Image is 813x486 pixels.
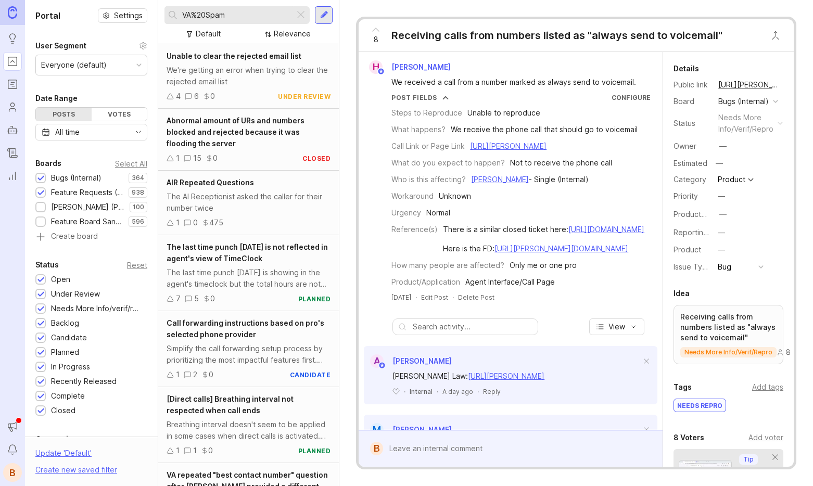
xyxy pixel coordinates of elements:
div: Workaround [391,190,434,202]
div: Delete Post [458,293,494,302]
div: Here is the FD: [443,243,644,254]
div: Internal [410,387,433,396]
div: Reply [483,387,501,396]
div: Needs More Info/verif/repro [51,303,142,314]
div: Companies [35,433,77,445]
div: The AI Receptionist asked the caller for their number twice [167,191,331,214]
input: Search... [182,9,290,21]
div: Candidate [51,332,87,343]
span: [PERSON_NAME] [391,62,451,71]
a: [URL][PERSON_NAME][DOMAIN_NAME] [494,244,628,253]
div: Status [674,118,710,129]
div: planned [298,446,331,455]
div: 475 [209,217,223,228]
div: Everyone (default) [41,59,107,71]
p: Tip [743,455,754,464]
div: Simplify the call forwarding setup process by prioritizing the most impactful features first. Cur... [167,343,331,366]
div: Planned [51,347,79,358]
div: 0 [210,293,215,304]
span: Unable to clear the rejected email list [167,52,301,60]
a: M[PERSON_NAME] [364,423,452,437]
p: needs more info/verif/repro [684,348,772,356]
div: Feature Requests (Internal) [51,187,123,198]
a: Reporting [3,167,22,185]
div: Product/Application [391,276,460,288]
div: Closed [51,405,75,416]
div: What do you expect to happen? [391,157,505,169]
span: AIR Repeated Questions [167,178,254,187]
div: There is a similar closed ticket here: [443,224,644,235]
a: Users [3,98,22,117]
button: ProductboardID [716,208,730,221]
div: 0 [210,91,215,102]
div: [PERSON_NAME] Law: [392,370,641,382]
div: Call Link or Page Link [391,140,465,152]
div: Unknown [439,190,471,202]
div: · [404,387,405,396]
a: Call forwarding instructions based on pro's selected phone providerSimplify the call forwarding s... [158,311,339,387]
div: Add tags [752,381,783,393]
div: Boards [35,157,61,170]
p: 100 [133,203,144,211]
div: needs more info/verif/repro [718,112,773,135]
div: We received a call from a number marked as always send to voicemail. [391,76,642,88]
div: A [370,354,384,368]
span: [Direct calls] Breathing interval not respected when call ends [167,394,294,415]
div: Reset [127,262,147,268]
div: 0 [208,445,213,456]
a: A[PERSON_NAME] [364,354,452,368]
button: View [589,318,644,335]
a: [URL][PERSON_NAME] [470,142,547,150]
div: · [415,293,417,302]
a: H[PERSON_NAME] [363,60,459,74]
a: Receiving calls from numbers listed as "always send to voicemail"needs more info/verif/repro8 [674,305,783,364]
div: 2 [193,369,197,380]
div: Normal [426,207,450,219]
span: View [608,322,625,332]
div: Open [51,274,70,285]
div: 8 Voters [674,431,704,444]
a: Roadmaps [3,75,22,94]
div: — [719,140,727,152]
a: Create board [35,233,147,242]
div: [PERSON_NAME] (Public) [51,201,124,213]
div: M [370,423,384,437]
div: Tags [674,381,692,393]
div: Steps to Reproduce [391,107,462,119]
div: Bugs (Internal) [718,96,769,107]
div: H [369,60,383,74]
div: planned [298,295,331,303]
div: Reference(s) [391,224,438,235]
div: Board [674,96,710,107]
a: Changelog [3,144,22,162]
div: Breathing interval doesn't seem to be applied in some cases when direct calls is activated. We ma... [167,419,331,442]
div: Owner [674,140,710,152]
p: Receiving calls from numbers listed as "always send to voicemail" [680,312,777,343]
div: 6 [194,91,199,102]
div: · [477,387,479,396]
div: Relevance [274,28,311,40]
a: [Direct calls] Breathing interval not respected when call endsBreathing interval doesn't seem to ... [158,387,339,463]
a: Autopilot [3,121,22,139]
div: · [437,387,438,396]
div: Feature Board Sandbox [DATE] [51,216,123,227]
time: [DATE] [391,293,411,301]
a: [URL][PERSON_NAME] [468,372,544,380]
div: In Progress [51,361,90,373]
div: Not to receive the phone call [510,157,612,169]
div: Backlog [51,317,79,329]
div: Who is this affecting? [391,174,466,185]
div: Post Fields [391,93,437,102]
label: ProductboardID [674,210,729,219]
div: 15 [193,152,201,164]
div: Create new saved filter [35,464,117,476]
label: Reporting Team [674,228,729,237]
div: 0 [209,369,213,380]
span: A day ago [442,387,473,396]
p: 596 [132,218,144,226]
div: Recently Released [51,376,117,387]
span: [PERSON_NAME] [392,356,452,365]
div: Update ' Default ' [35,447,92,464]
button: B [3,463,22,482]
